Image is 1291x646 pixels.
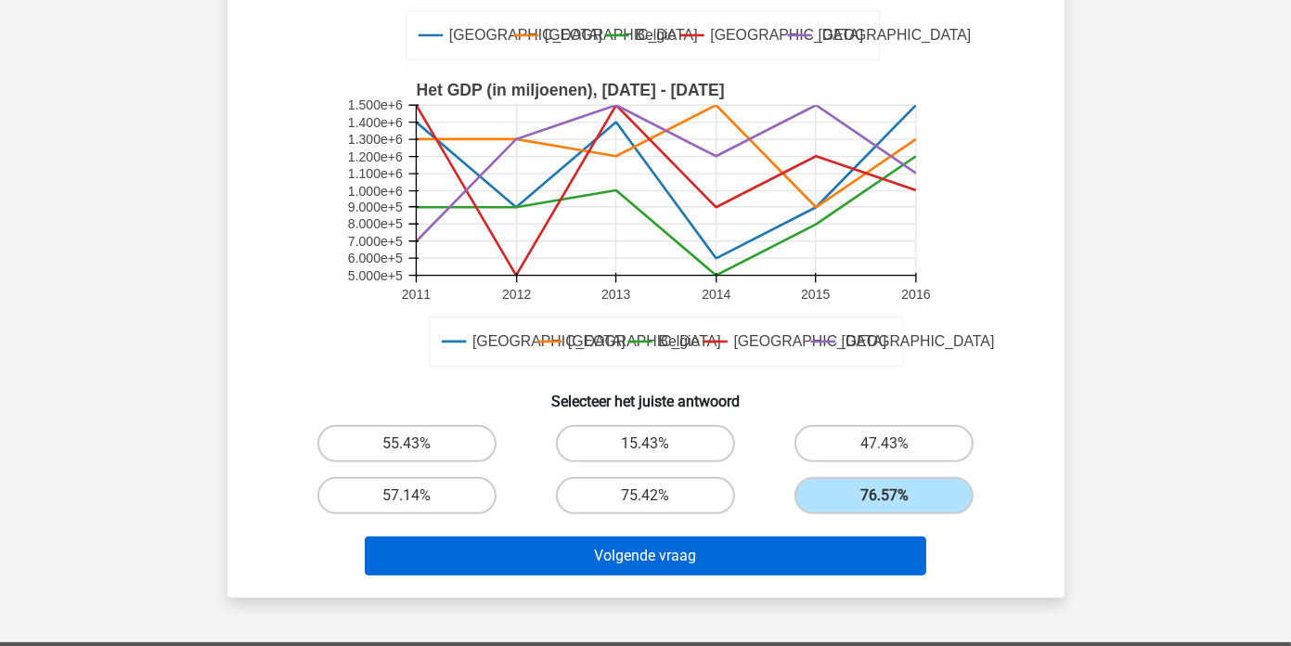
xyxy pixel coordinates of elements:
text: 1.300e+6 [347,132,402,147]
text: 1.200e+6 [347,149,402,164]
label: 55.43% [317,425,497,462]
h6: Selecteer het juiste antwoord [257,378,1035,410]
text: 1.000e+6 [347,184,402,199]
text: [GEOGRAPHIC_DATA] [733,334,886,351]
label: 76.57% [794,477,974,514]
text: Belgie [635,28,676,44]
text: 2014 [702,287,730,302]
text: 2016 [901,287,930,302]
text: 1.400e+6 [347,115,402,130]
label: 15.43% [556,425,735,462]
text: [GEOGRAPHIC_DATA] [472,334,626,351]
text: 2015 [801,287,830,302]
label: 57.14% [317,477,497,514]
label: 47.43% [794,425,974,462]
button: Volgende vraag [365,536,926,575]
text: 1.500e+6 [347,97,402,112]
text: [GEOGRAPHIC_DATA] [841,334,994,351]
text: [GEOGRAPHIC_DATA] [710,28,863,45]
text: [GEOGRAPHIC_DATA] [448,28,601,45]
text: 6.000e+5 [347,251,402,265]
text: Belgie [658,334,699,350]
text: 9.000e+5 [347,200,402,214]
label: 75.42% [556,477,735,514]
text: 2013 [600,287,629,302]
text: 2012 [502,287,531,302]
text: 2011 [401,287,430,302]
text: [GEOGRAPHIC_DATA] [544,28,697,45]
text: 7.000e+5 [347,234,402,249]
text: Het GDP (in miljoenen), [DATE] - [DATE] [416,81,724,99]
text: [GEOGRAPHIC_DATA] [567,334,720,351]
text: 1.100e+6 [347,166,402,181]
text: 5.000e+5 [347,268,402,283]
text: 8.000e+5 [347,217,402,232]
text: [GEOGRAPHIC_DATA] [818,28,971,45]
